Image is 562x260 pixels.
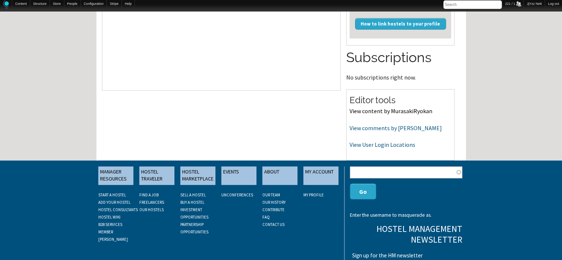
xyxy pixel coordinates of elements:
a: B2B SERVICES [98,222,122,227]
a: MEMBER [PERSON_NAME] [98,229,128,242]
a: View User Login Locations [350,141,415,148]
a: UNCONFERENCES [221,192,253,197]
a: EVENTS [221,166,256,185]
a: View content by MurasakiRyokan [350,107,432,115]
a: START A HOSTEL [98,192,126,197]
a: FAQ [262,215,270,220]
a: HOSTEL MARKETPLACE [180,166,215,185]
a: OUR TEAM [262,192,280,197]
h2: Editor tools [350,94,451,107]
a: FREELANCERS [139,200,164,205]
section: No subscriptions right now. [346,48,454,80]
h3: Hostel Management Newsletter [350,224,462,245]
a: ADD YOUR HOSTEL [98,200,130,205]
a: INVESTMENT OPPORTUNITIES [180,207,208,220]
div: Enter the username to masquerade as. [350,213,462,218]
img: Home [3,0,9,9]
a: MY ACCOUNT [303,166,338,185]
a: HOSTEL TRAVELER [139,166,174,185]
a: FIND A JOB [139,192,159,197]
button: Go [350,183,376,199]
a: PARTNERSHIP OPPORTUNITIES [180,222,208,234]
a: OUR HOSTELS [139,207,164,212]
a: MANAGER RESOURCES [98,166,133,185]
a: My Profile [303,192,324,197]
a: HOSTEL WIKI [98,215,120,220]
a: HOSTEL CONSULTANTS [98,207,138,212]
h2: Subscriptions [346,48,454,67]
input: Search [443,0,502,9]
a: OUR HISTORY [262,200,286,205]
a: CONTRIBUTE [262,207,285,212]
a: ABOUT [262,166,297,185]
a: How to link hostels to your profile [355,18,446,29]
a: BUY A HOSTEL [180,200,204,205]
a: SELL A HOSTEL [180,192,206,197]
a: CONTACT US [262,222,285,227]
a: View comments by [PERSON_NAME] [350,124,442,132]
